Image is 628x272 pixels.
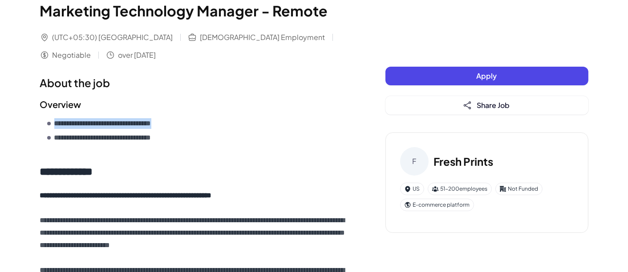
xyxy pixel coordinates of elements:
span: Share Job [477,100,510,110]
span: over [DATE] [118,50,156,60]
div: E-commerce platform [400,199,474,211]
h2: Overview [40,98,350,111]
div: 51-200 employees [428,183,492,195]
span: Negotiable [53,50,91,60]
div: F [400,147,429,176]
span: [DEMOGRAPHIC_DATA] Employment [200,32,325,43]
span: Apply [477,71,497,80]
h3: Fresh Prints [434,153,494,169]
button: Apply [385,67,588,85]
button: Share Job [385,96,588,115]
div: US [400,183,424,195]
div: Not Funded [495,183,543,195]
h1: About the job [40,75,350,91]
span: (UTC+05:30) [GEOGRAPHIC_DATA] [53,32,173,43]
